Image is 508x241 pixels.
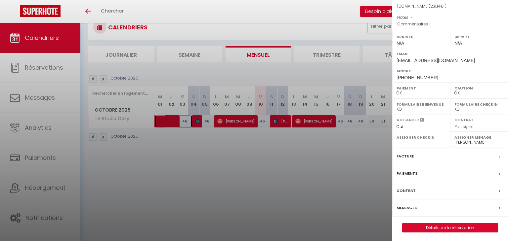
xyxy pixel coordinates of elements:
[397,134,446,141] label: Assigner Checkin
[397,21,503,27] p: Commentaires :
[397,14,503,21] p: Notes :
[454,124,474,129] span: Pas signé
[454,117,474,121] label: Contrat
[420,117,424,124] i: Sélectionner OUI si vous souhaiter envoyer les séquences de messages post-checkout
[397,58,475,63] span: [EMAIL_ADDRESS][DOMAIN_NAME]
[454,33,504,40] label: Départ
[397,204,417,211] label: Messages
[454,41,462,46] span: N/A
[402,224,498,232] a: Détails de la réservation
[397,33,446,40] label: Arrivée
[397,68,504,74] label: Mobile
[397,75,438,80] span: [PHONE_NUMBER]
[430,21,432,27] span: -
[402,223,498,232] button: Détails de la réservation
[454,101,504,108] label: Formulaire Checkin
[454,85,504,91] label: Caution
[430,3,441,9] span: 231.14
[397,85,446,91] label: Paiement
[397,187,416,194] label: Contrat
[454,134,504,141] label: Assigner Menage
[397,101,446,108] label: Formulaire Bienvenue
[397,153,414,160] label: Facture
[410,15,413,20] span: -
[397,117,419,123] label: A relancer
[397,3,503,10] div: [DOMAIN_NAME]
[397,51,504,57] label: Email
[397,170,417,177] label: Paiements
[429,3,446,9] span: ( € )
[397,41,404,46] span: N/A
